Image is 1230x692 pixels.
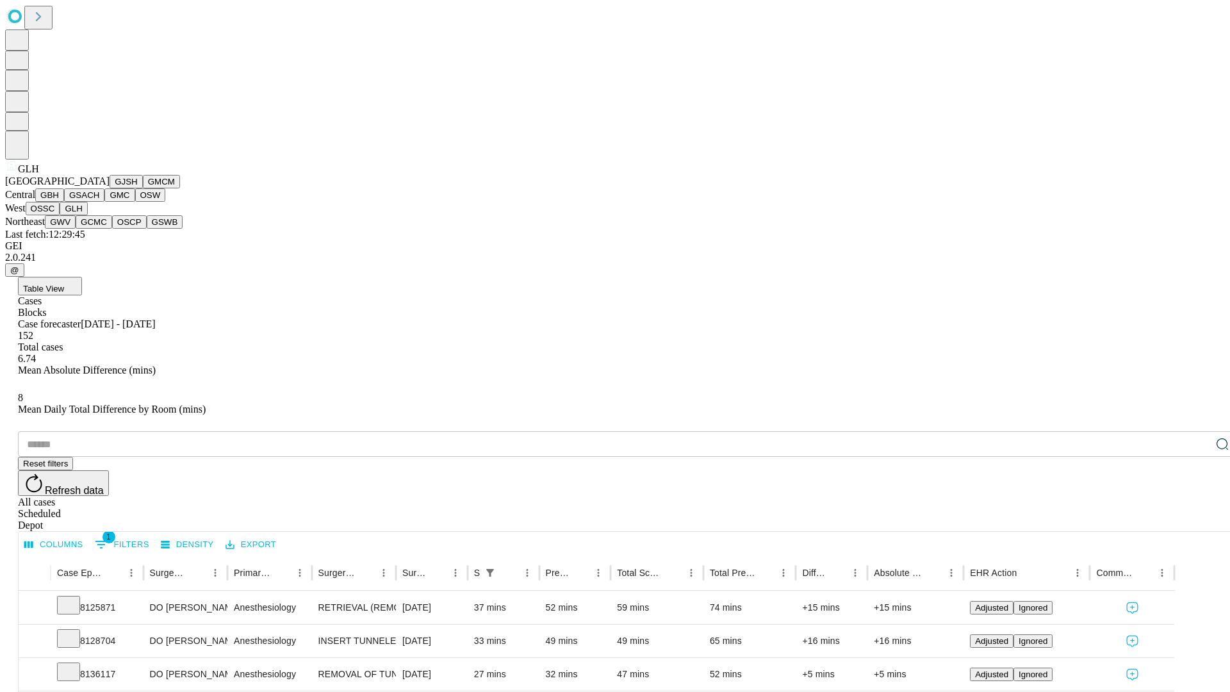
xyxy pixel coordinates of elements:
div: Comments [1096,568,1133,578]
div: Anesthesiology [234,658,305,691]
span: Case forecaster [18,318,81,329]
button: Sort [104,564,122,582]
div: Anesthesiology [234,591,305,624]
span: Adjusted [975,603,1008,613]
button: @ [5,263,24,277]
div: Surgery Name [318,568,356,578]
button: Adjusted [970,634,1013,648]
button: GLH [60,202,87,215]
span: Ignored [1019,603,1047,613]
button: Sort [664,564,682,582]
span: 1 [102,531,115,543]
div: +5 mins [874,658,957,691]
div: DO [PERSON_NAME] Do [150,658,221,691]
button: Ignored [1013,601,1053,614]
div: Primary Service [234,568,271,578]
button: GCMC [76,215,112,229]
span: @ [10,265,19,275]
button: GWV [45,215,76,229]
div: +5 mins [802,658,861,691]
div: Difference [802,568,827,578]
button: Sort [571,564,589,582]
button: GMCM [143,175,180,188]
div: RETRIEVAL (REMOVAL) OF INTRAVASCULAR [PERSON_NAME] FILTER, ENDOVASCULAR INCLUDING VASCULAR ACCESS... [318,591,389,624]
button: Export [222,535,279,555]
div: Surgery Date [402,568,427,578]
div: [DATE] [402,658,461,691]
button: Show filters [92,534,152,555]
button: Sort [188,564,206,582]
button: Menu [1069,564,1086,582]
div: 37 mins [474,591,533,624]
div: 8125871 [57,591,137,624]
button: Expand [25,597,44,620]
div: 8128704 [57,625,137,657]
button: Sort [828,564,846,582]
button: Menu [206,564,224,582]
button: OSCP [112,215,147,229]
span: Last fetch: 12:29:45 [5,229,85,240]
button: Adjusted [970,668,1013,681]
button: Sort [1018,564,1036,582]
div: REMOVAL OF TUNNELED CENTRAL VENOUS ACCESS DEVICE WITH PORT [318,658,389,691]
span: Adjusted [975,670,1008,679]
button: Menu [518,564,536,582]
span: Northeast [5,216,45,227]
button: Sort [357,564,375,582]
div: GEI [5,240,1225,252]
div: Case Epic Id [57,568,103,578]
button: Reset filters [18,457,73,470]
button: Sort [1135,564,1153,582]
div: 8136117 [57,658,137,691]
button: OSW [135,188,166,202]
div: 33 mins [474,625,533,657]
button: Menu [375,564,393,582]
div: +16 mins [802,625,861,657]
div: [DATE] [402,591,461,624]
button: Sort [429,564,447,582]
button: Density [158,535,217,555]
div: Total Scheduled Duration [617,568,663,578]
button: Menu [846,564,864,582]
button: Ignored [1013,634,1053,648]
span: 6.74 [18,353,36,364]
button: GJSH [110,175,143,188]
div: Predicted In Room Duration [546,568,571,578]
button: GMC [104,188,135,202]
div: Anesthesiology [234,625,305,657]
span: 152 [18,330,33,341]
button: Menu [589,564,607,582]
button: Menu [122,564,140,582]
button: Menu [775,564,792,582]
span: Reset filters [23,459,68,468]
div: 52 mins [546,591,605,624]
button: GBH [35,188,64,202]
button: Show filters [481,564,499,582]
button: Sort [924,564,942,582]
div: Surgeon Name [150,568,187,578]
div: 52 mins [710,658,790,691]
div: 32 mins [546,658,605,691]
button: Select columns [21,535,86,555]
div: 47 mins [617,658,697,691]
span: 8 [18,392,23,403]
span: Mean Daily Total Difference by Room (mins) [18,404,206,415]
button: Sort [500,564,518,582]
button: Expand [25,664,44,686]
div: DO [PERSON_NAME] Do [150,591,221,624]
div: +15 mins [874,591,957,624]
span: Mean Absolute Difference (mins) [18,365,156,375]
span: Refresh data [45,485,104,496]
span: Adjusted [975,636,1008,646]
button: Menu [447,564,464,582]
button: Table View [18,277,82,295]
div: INSERT TUNNELED CENTRAL VENOUS ACCESS WITH SUBQ PORT [318,625,389,657]
div: DO [PERSON_NAME] Do [150,625,221,657]
button: Menu [291,564,309,582]
button: Adjusted [970,601,1013,614]
button: Ignored [1013,668,1053,681]
div: 49 mins [546,625,605,657]
div: 2.0.241 [5,252,1225,263]
div: 74 mins [710,591,790,624]
span: Ignored [1019,636,1047,646]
